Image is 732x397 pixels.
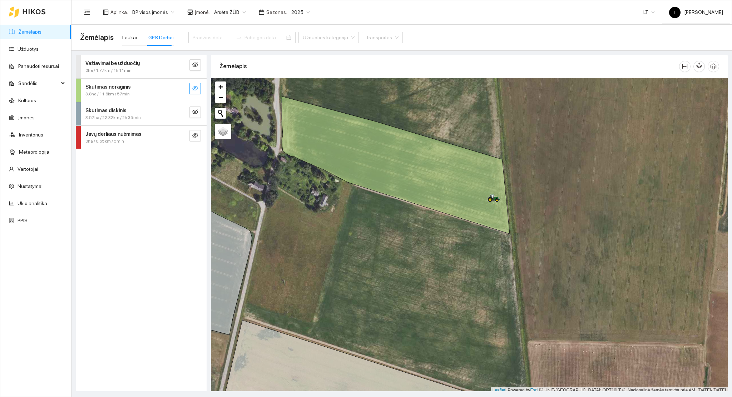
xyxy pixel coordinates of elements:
[84,9,90,15] span: menu-fold
[214,7,246,18] span: Arsėta ŽŪB
[643,7,655,18] span: LT
[679,61,691,72] button: column-width
[193,34,233,41] input: Pradžios data
[236,35,242,40] span: to
[215,92,226,103] a: Zoom out
[244,34,285,41] input: Pabaigos data
[19,149,49,155] a: Meteorologija
[18,98,36,103] a: Kultūros
[192,109,198,116] span: eye-invisible
[491,387,728,393] div: | Powered by © HNIT-[GEOGRAPHIC_DATA]; ORT10LT ©, Nacionalinė žemės tarnyba prie AM, [DATE]-[DATE]
[18,76,59,90] span: Sandėlis
[674,7,676,18] span: L
[18,46,39,52] a: Užduotys
[195,8,210,16] span: Įmonė :
[215,81,226,92] a: Zoom in
[189,130,201,142] button: eye-invisible
[291,7,310,18] span: 2025
[189,59,201,71] button: eye-invisible
[76,126,207,149] div: Javų derliaus nuėmimas0ha / 0.65km / 5mineye-invisible
[215,124,231,139] a: Layers
[236,35,242,40] span: swap-right
[18,115,35,120] a: Įmonės
[266,8,287,16] span: Sezonas :
[218,93,223,102] span: −
[187,9,193,15] span: shop
[76,102,207,125] div: Skutimas diskinis3.57ha / 22.32km / 2h 35mineye-invisible
[85,108,127,113] strong: Skutimas diskinis
[85,131,142,137] strong: Javų derliaus nuėmimas
[669,9,723,15] span: [PERSON_NAME]
[85,60,140,66] strong: Važiavimai be užduočių
[192,85,198,92] span: eye-invisible
[493,388,505,393] a: Leaflet
[189,106,201,118] button: eye-invisible
[539,388,540,393] span: |
[76,79,207,102] div: Skutimas noraginis3.8ha / 11.6km / 57mineye-invisible
[18,200,47,206] a: Ūkio analitika
[85,138,124,145] span: 0ha / 0.65km / 5min
[192,133,198,139] span: eye-invisible
[215,108,226,119] button: Initiate a new search
[80,5,94,19] button: menu-fold
[18,29,41,35] a: Žemėlapis
[85,84,131,90] strong: Skutimas noraginis
[148,34,174,41] div: GPS Darbai
[530,388,538,393] a: Esri
[132,7,174,18] span: BP visos įmonės
[19,132,43,138] a: Inventorius
[110,8,128,16] span: Aplinka :
[80,32,114,43] span: Žemėlapis
[218,82,223,91] span: +
[679,64,690,69] span: column-width
[18,218,28,223] a: PPIS
[18,63,59,69] a: Panaudoti resursai
[85,91,130,98] span: 3.8ha / 11.6km / 57min
[259,9,264,15] span: calendar
[85,67,132,74] span: 0ha / 1.77km / 1h 11min
[76,55,207,78] div: Važiavimai be užduočių0ha / 1.77km / 1h 11mineye-invisible
[192,62,198,69] span: eye-invisible
[18,183,43,189] a: Nustatymai
[103,9,109,15] span: layout
[18,166,38,172] a: Vartotojai
[189,83,201,94] button: eye-invisible
[219,56,679,76] div: Žemėlapis
[122,34,137,41] div: Laukai
[85,114,141,121] span: 3.57ha / 22.32km / 2h 35min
